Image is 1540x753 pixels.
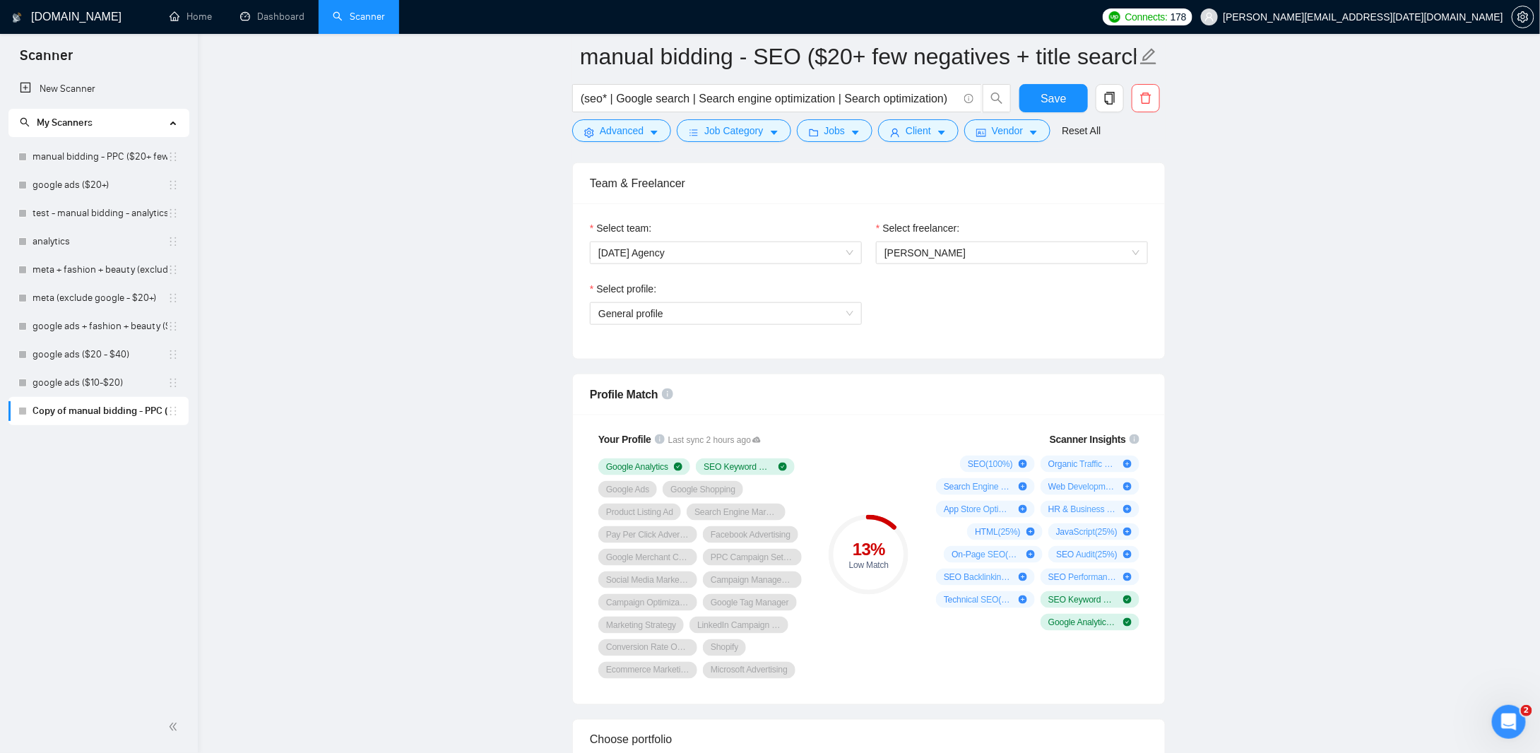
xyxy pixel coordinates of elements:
[1123,505,1132,514] span: plus-circle
[1512,11,1534,23] span: setting
[167,405,179,417] span: holder
[1050,434,1126,444] span: Scanner Insights
[606,642,689,653] span: Conversion Rate Optimization
[890,127,900,138] span: user
[167,377,179,389] span: holder
[769,127,779,138] span: caret-down
[8,397,189,425] li: Copy of manual bidding - PPC ($20+ few negatives + title search)
[697,619,781,631] span: LinkedIn Campaign Manager
[8,143,189,171] li: manual bidding - PPC ($20+ few negatives + title search)
[778,463,787,471] span: check-circle
[1512,6,1534,28] button: setting
[606,597,689,608] span: Campaign Optimization
[704,123,763,138] span: Job Category
[32,284,167,312] a: meta (exclude google - $20+)
[1019,482,1027,491] span: plus-circle
[32,397,167,425] a: Copy of manual bidding - PPC ($20+ few negatives + title search)
[167,151,179,162] span: holder
[20,75,177,103] a: New Scanner
[677,119,790,142] button: barsJob Categorycaret-down
[598,303,853,324] span: General profile
[711,665,788,676] span: Microsoft Advertising
[1019,460,1027,468] span: plus-circle
[37,117,93,129] span: My Scanners
[1130,434,1139,444] span: info-circle
[655,434,665,444] span: info-circle
[711,597,789,608] span: Google Tag Manager
[596,281,656,297] span: Select profile:
[674,463,682,471] span: check-circle
[8,171,189,199] li: google ads ($20+)
[32,199,167,227] a: test - manual bidding - analytics (no negatives)
[584,127,594,138] span: setting
[1048,458,1118,470] span: Organic Traffic Growth ( 50 %)
[32,369,167,397] a: google ads ($10-$20)
[1019,84,1088,112] button: Save
[662,389,673,400] span: info-circle
[1041,90,1066,107] span: Save
[8,75,189,103] li: New Scanner
[1123,595,1132,604] span: check-circle
[944,594,1013,605] span: Technical SEO ( 25 %)
[32,171,167,199] a: google ads ($20+)
[1139,47,1158,66] span: edit
[1056,526,1118,538] span: JavaScript ( 25 %)
[1512,11,1534,23] a: setting
[606,552,689,563] span: Google Merchant Center
[8,199,189,227] li: test - manual bidding - analytics (no negatives)
[952,549,1021,560] span: On-Page SEO ( 25 %)
[878,119,959,142] button: userClientcaret-down
[1019,595,1027,604] span: plus-circle
[1123,528,1132,536] span: plus-circle
[20,117,93,129] span: My Scanners
[32,256,167,284] a: meta + fashion + beauty (exclude google - $20+)
[1026,550,1035,559] span: plus-circle
[851,127,860,138] span: caret-down
[606,461,668,473] span: Google Analytics
[809,127,819,138] span: folder
[606,529,689,540] span: Pay Per Click Advertising
[649,127,659,138] span: caret-down
[1123,460,1132,468] span: plus-circle
[590,389,658,401] span: Profile Match
[590,163,1148,203] div: Team & Freelancer
[32,143,167,171] a: manual bidding - PPC ($20+ few negatives + title search)
[964,94,973,103] span: info-circle
[1048,594,1118,605] span: SEO Keyword Research ( 50 %)
[1048,481,1118,492] span: Web Development ( 50 %)
[8,45,84,75] span: Scanner
[32,227,167,256] a: analytics
[167,179,179,191] span: holder
[704,461,773,473] span: SEO Keyword Research
[8,227,189,256] li: analytics
[1096,92,1123,105] span: copy
[333,11,385,23] a: searchScanner
[8,312,189,340] li: google ads + fashion + beauty ($1+)
[167,236,179,247] span: holder
[12,6,22,29] img: logo
[983,92,1010,105] span: search
[694,506,778,518] span: Search Engine Marketing
[1109,11,1120,23] img: upwork-logo.png
[711,574,794,586] span: Campaign Management
[1125,9,1168,25] span: Connects:
[670,484,735,495] span: Google Shopping
[168,720,182,734] span: double-left
[32,340,167,369] a: google ads ($20 - $40)
[944,504,1013,515] span: App Store Optimization ( 25 %)
[606,665,689,676] span: Ecommerce Marketing
[32,312,167,340] a: google ads + fashion + beauty ($1+)
[829,561,908,569] div: Low Match
[884,247,966,259] span: [PERSON_NAME]
[1029,127,1038,138] span: caret-down
[1019,505,1027,514] span: plus-circle
[1521,705,1532,716] span: 2
[975,526,1020,538] span: HTML ( 25 %)
[167,208,179,219] span: holder
[689,127,699,138] span: bars
[1123,550,1132,559] span: plus-circle
[976,127,986,138] span: idcard
[824,123,846,138] span: Jobs
[1062,123,1101,138] a: Reset All
[598,434,651,445] span: Your Profile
